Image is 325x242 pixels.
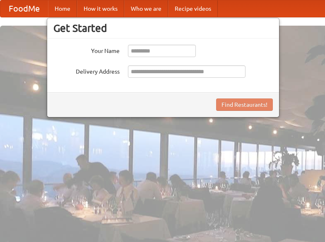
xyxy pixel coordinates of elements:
[124,0,168,17] a: Who we are
[0,0,48,17] a: FoodMe
[77,0,124,17] a: How it works
[53,65,120,76] label: Delivery Address
[48,0,77,17] a: Home
[53,45,120,55] label: Your Name
[216,98,273,111] button: Find Restaurants!
[168,0,218,17] a: Recipe videos
[53,22,273,34] h3: Get Started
